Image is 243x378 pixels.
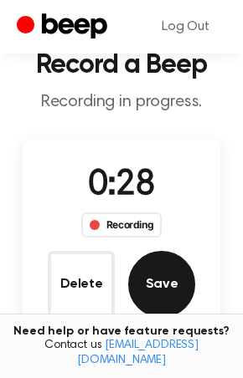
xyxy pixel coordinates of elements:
[88,168,155,203] span: 0:28
[10,339,233,368] span: Contact us
[48,251,115,318] button: Delete Audio Record
[17,11,111,43] a: Beep
[145,7,226,47] a: Log Out
[128,251,195,318] button: Save Audio Record
[13,52,230,79] h1: Record a Beep
[77,340,199,366] a: [EMAIL_ADDRESS][DOMAIN_NAME]
[81,212,163,238] div: Recording
[13,92,230,113] p: Recording in progress.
